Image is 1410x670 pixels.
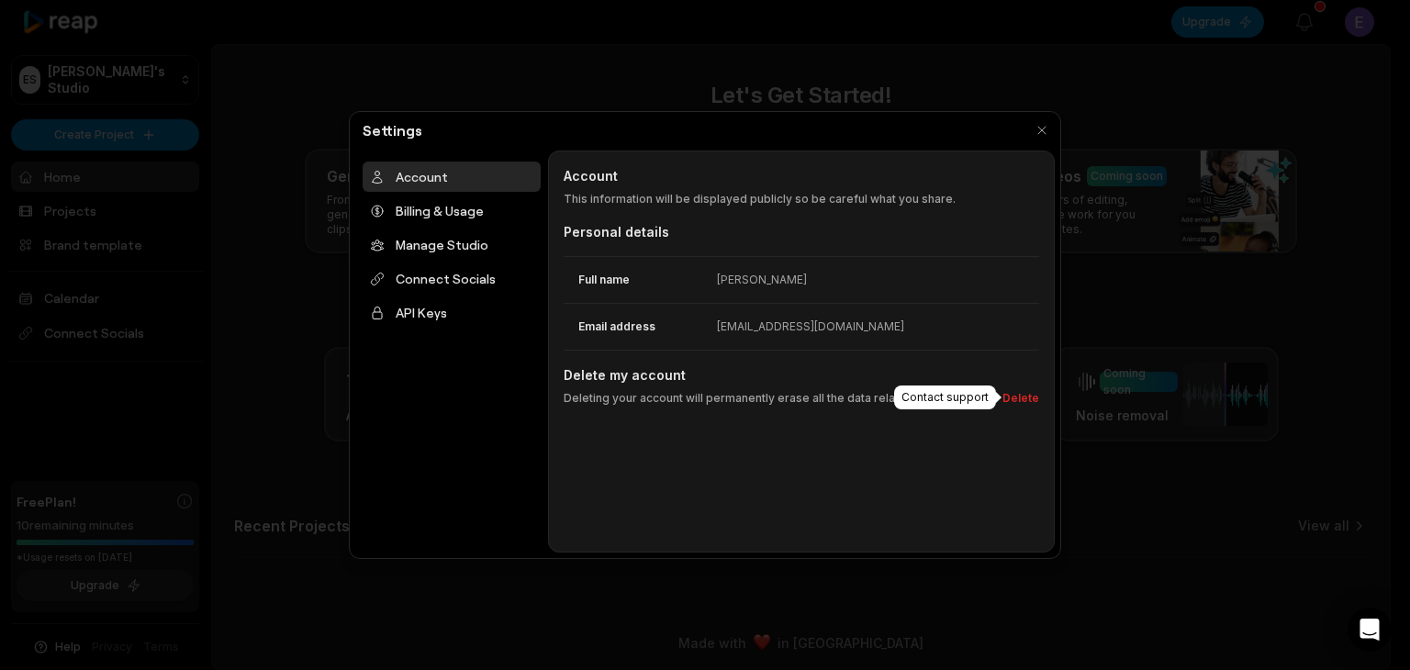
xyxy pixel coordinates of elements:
[564,191,1039,207] p: This information will be displayed publicly so be careful what you share.
[564,365,1039,385] h2: Delete my account
[564,318,717,335] dt: Email address
[564,272,717,288] dt: Full name
[717,318,904,335] div: [EMAIL_ADDRESS][DOMAIN_NAME]
[363,263,541,294] div: Connect Socials
[564,390,936,407] p: Deleting your account will permanently erase all the data related to it
[363,195,541,226] div: Billing & Usage
[363,162,541,192] div: Account
[717,272,807,288] div: [PERSON_NAME]
[363,297,541,328] div: API Keys
[363,229,541,260] div: Manage Studio
[995,390,1039,407] button: Delete
[564,166,1039,185] h2: Account
[355,119,430,141] h2: Settings
[564,222,1039,241] div: Personal details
